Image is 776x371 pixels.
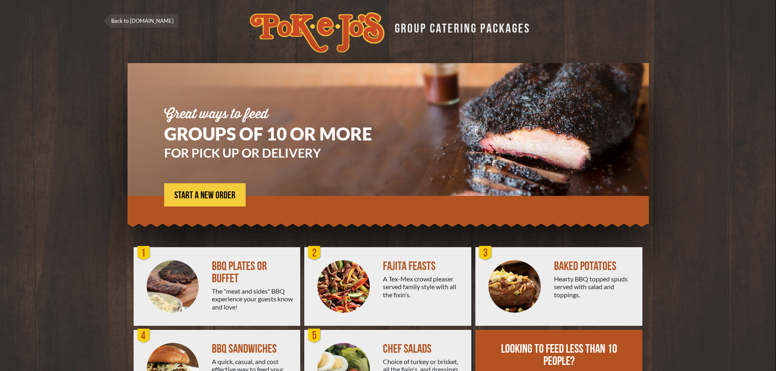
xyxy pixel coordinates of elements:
[136,328,152,344] div: 4
[147,260,199,313] img: PEJ-BBQ-Buffet.png
[383,275,465,299] div: A Tex-Mex crowd pleaser served family style with all the fixin’s.
[136,245,152,261] div: 1
[306,245,323,261] div: 2
[212,287,294,311] div: The "meat and sides" BBQ experience your guests know and love!
[164,147,396,159] h3: FOR PICK UP OR DELIVERY
[500,343,619,367] div: LOOKING TO FEED LESS THAN 10 PEOPLE?
[306,328,323,344] div: 5
[212,343,294,355] div: BBQ SANDWICHES
[383,343,465,355] div: CHEF SALADS
[250,12,385,53] img: logo.svg
[103,14,178,28] a: Back to [DOMAIN_NAME]
[477,245,494,261] div: 3
[212,260,294,285] div: BBQ PLATES OR BUFFET
[488,260,541,313] img: PEJ-Baked-Potato.png
[317,260,370,313] img: PEJ-Fajitas.png
[164,108,396,121] div: Great ways to feed
[174,191,235,200] span: START A NEW ORDER
[389,19,530,35] div: GROUP CATERING PACKAGES
[383,260,465,272] div: FAJITA FEASTS
[164,183,246,206] a: START A NEW ORDER
[554,260,636,272] div: BAKED POTATOES
[164,125,396,143] h1: GROUPS OF 10 OR MORE
[554,275,636,299] div: Hearty BBQ topped spuds served with salad and toppings.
